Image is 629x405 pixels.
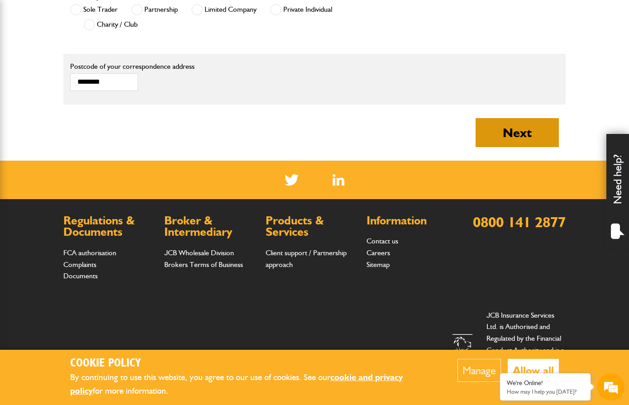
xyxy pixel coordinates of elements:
h2: Cookie Policy [70,357,430,371]
button: Manage [457,359,501,382]
a: Documents [63,272,98,280]
div: Need help? [606,134,629,247]
label: Sole Trader [70,4,118,15]
a: Contact us [367,237,398,245]
a: FCA authorisation [63,248,116,257]
label: Charity / Club [84,19,138,30]
p: JCB Insurance Services Ltd. is Authorised and Regulated by the Financial Conduct Authority and is... [486,310,566,391]
a: Brokers Terms of Business [164,260,243,269]
a: Careers [367,248,390,257]
label: Private Individual [270,4,332,15]
a: Client support / Partnership approach [266,248,347,269]
a: JCB Wholesale Division [164,248,234,257]
label: Postcode of your correspondence address [70,63,391,70]
p: How may I help you today? [507,388,584,395]
p: By continuing to use this website, you agree to our use of cookies. See our for more information. [70,371,430,398]
label: Partnership [131,4,178,15]
a: Complaints [63,260,96,269]
a: 0800 141 2877 [473,213,566,231]
div: We're Online! [507,379,584,387]
h2: Regulations & Documents [63,215,155,238]
a: LinkedIn [333,174,345,186]
button: Allow all [508,359,559,382]
h2: Broker & Intermediary [164,215,256,238]
button: Next [476,118,559,147]
img: Twitter [285,174,299,186]
h2: Products & Services [266,215,357,238]
h2: Information [367,215,458,227]
a: Sitemap [367,260,390,269]
label: Limited Company [191,4,257,15]
img: Linked In [333,174,345,186]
